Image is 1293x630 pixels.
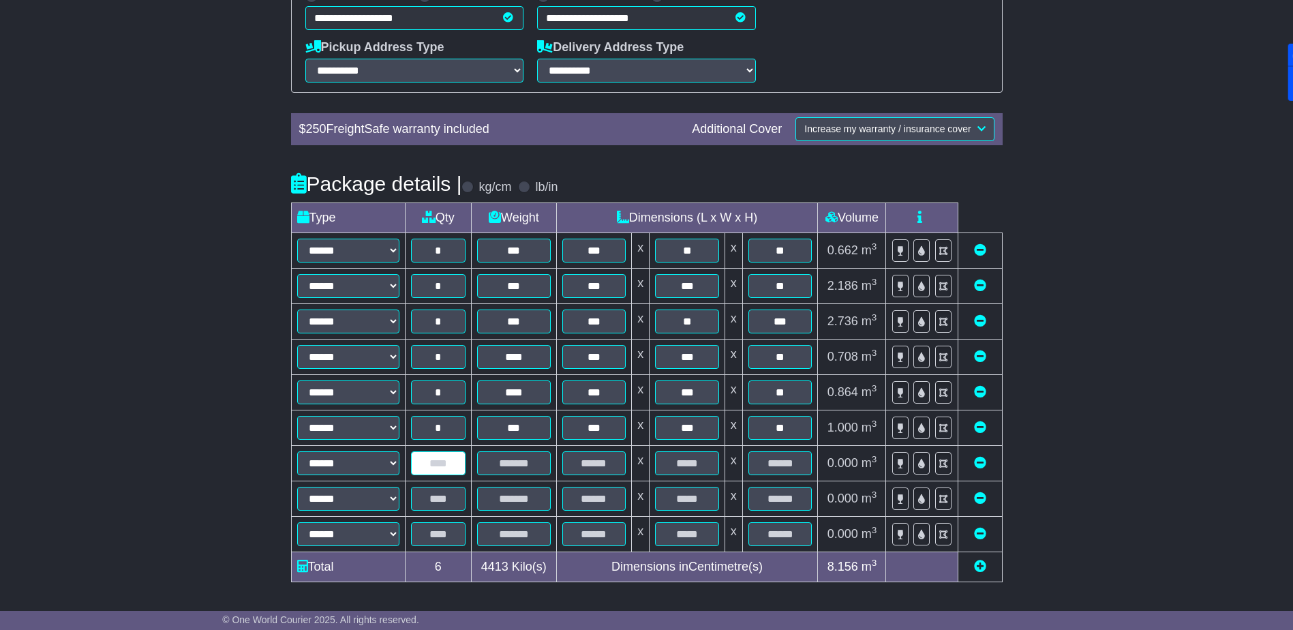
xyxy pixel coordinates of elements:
span: m [862,527,877,541]
span: m [862,385,877,399]
a: Remove this item [974,527,986,541]
sup: 3 [872,312,877,322]
span: 2.736 [827,314,858,328]
span: m [862,279,877,292]
span: 4413 [481,560,508,573]
td: Qty [405,202,472,232]
sup: 3 [872,454,877,464]
td: x [632,445,650,481]
td: x [725,374,742,410]
td: x [725,268,742,303]
sup: 3 [872,490,877,500]
td: x [725,516,742,552]
sup: 3 [872,241,877,252]
td: x [725,481,742,516]
td: x [632,516,650,552]
span: m [862,243,877,257]
span: 0.864 [827,385,858,399]
span: 2.186 [827,279,858,292]
a: Remove this item [974,492,986,505]
sup: 3 [872,348,877,358]
span: m [862,314,877,328]
span: 0.000 [827,492,858,505]
td: x [632,374,650,410]
span: 1.000 [827,421,858,434]
span: 0.662 [827,243,858,257]
div: $ FreightSafe warranty included [292,122,686,137]
span: © One World Courier 2025. All rights reserved. [222,614,419,625]
sup: 3 [872,277,877,287]
label: kg/cm [478,180,511,195]
sup: 3 [872,419,877,429]
sup: 3 [872,558,877,568]
td: x [632,303,650,339]
a: Remove this item [974,385,986,399]
sup: 3 [872,383,877,393]
span: 250 [306,122,326,136]
td: 6 [405,552,472,582]
td: x [725,339,742,374]
sup: 3 [872,525,877,535]
label: lb/in [535,180,558,195]
span: Increase my warranty / insurance cover [804,123,971,134]
td: Dimensions (L x W x H) [556,202,818,232]
span: 0.708 [827,350,858,363]
span: 0.000 [827,527,858,541]
span: m [862,560,877,573]
td: x [632,268,650,303]
a: Remove this item [974,314,986,328]
div: Additional Cover [685,122,789,137]
span: 8.156 [827,560,858,573]
label: Pickup Address Type [305,40,444,55]
td: x [725,445,742,481]
a: Remove this item [974,421,986,434]
span: 0.000 [827,456,858,470]
td: Type [291,202,405,232]
td: Weight [472,202,557,232]
a: Remove this item [974,350,986,363]
td: x [725,410,742,445]
span: m [862,492,877,505]
td: x [632,232,650,268]
a: Add new item [974,560,986,573]
td: Dimensions in Centimetre(s) [556,552,818,582]
a: Remove this item [974,243,986,257]
td: x [725,303,742,339]
label: Delivery Address Type [537,40,684,55]
button: Increase my warranty / insurance cover [795,117,994,141]
a: Remove this item [974,279,986,292]
a: Remove this item [974,456,986,470]
td: x [632,410,650,445]
td: x [632,339,650,374]
span: m [862,350,877,363]
span: m [862,421,877,434]
span: m [862,456,877,470]
h4: Package details | [291,172,462,195]
td: x [632,481,650,516]
td: Kilo(s) [472,552,557,582]
td: Total [291,552,405,582]
td: x [725,232,742,268]
td: Volume [818,202,886,232]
